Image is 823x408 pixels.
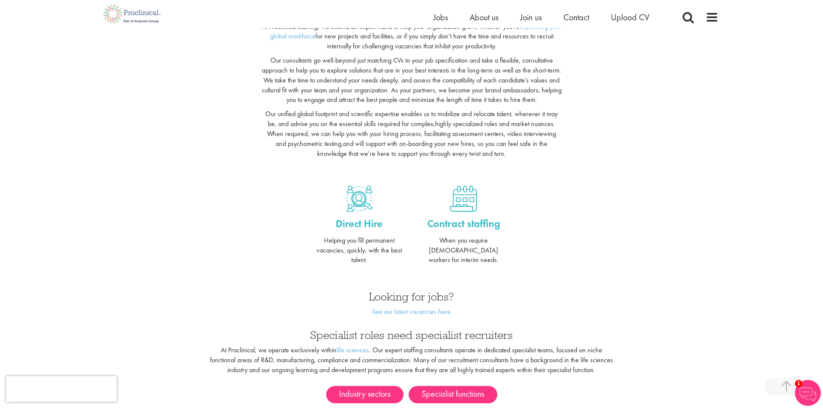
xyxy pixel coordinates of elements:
a: Specialist functions [409,386,497,403]
a: life sciences [337,345,369,354]
a: Upload CV [611,12,649,23]
a: Join us [520,12,542,23]
a: Contract staffing [418,186,509,212]
iframe: reCAPTCHA [6,376,117,402]
p: When you require [DEMOGRAPHIC_DATA] workers for interim needs. [418,236,509,266]
h3: Looking for jobs? [314,291,509,302]
a: Direct Hire [314,216,405,231]
a: Contact [563,12,589,23]
span: 1 [795,380,802,387]
img: Contract staffing [450,186,477,212]
p: Our unified global footprint and scientific expertise enables us to mobilize and relocate talent,... [261,109,562,158]
img: Direct hire [346,186,372,212]
a: expanding your global workforce [270,22,562,41]
a: Jobs [433,12,448,23]
a: Contract staffing [418,216,509,231]
p: Helping you fill permanent vacancies, quickly, with the best talent. [314,236,405,266]
p: At Proclinical Staffing, we extend an expert hand to help your organization grow; whether you're ... [261,22,562,52]
img: Chatbot [795,380,821,406]
p: Our consultants go well-beyond just matching CVs to your job specification and take a flexible, c... [261,56,562,105]
a: About us [470,12,499,23]
a: See our latest vacancies here [372,307,451,316]
a: Direct hire [314,186,405,212]
h3: Specialist roles need specialist recruiters [209,329,614,341]
p: At Proclinical, we operate exclusively within . Our expert staffing consultants operate in dedica... [209,345,614,375]
a: Industry sectors [326,386,404,403]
